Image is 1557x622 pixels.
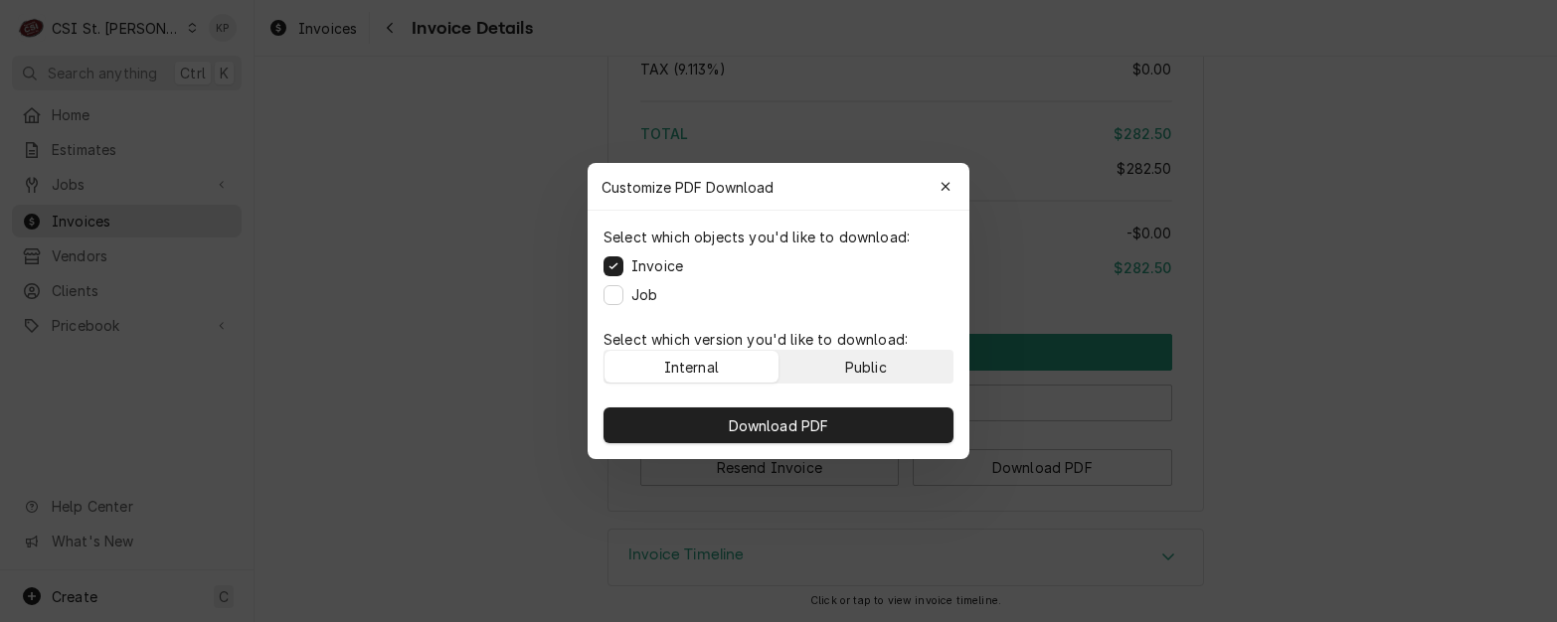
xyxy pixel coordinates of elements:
label: Invoice [631,255,683,276]
p: Select which objects you'd like to download: [604,227,910,247]
div: Customize PDF Download [588,163,969,211]
p: Select which version you'd like to download: [604,329,953,350]
span: Download PDF [725,415,833,436]
div: Public [845,357,887,378]
label: Job [631,284,657,305]
div: Internal [664,357,719,378]
button: Download PDF [604,407,953,443]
